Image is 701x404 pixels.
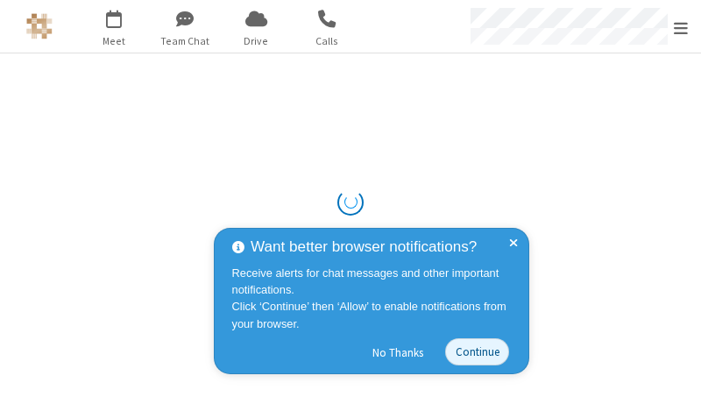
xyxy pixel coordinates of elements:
span: Want better browser notifications? [251,236,477,259]
span: Team Chat [152,33,218,49]
div: Receive alerts for chat messages and other important notifications. Click ‘Continue’ then ‘Allow’... [232,265,516,332]
span: Meet [81,33,147,49]
button: No Thanks [364,338,433,366]
button: Continue [445,338,509,365]
span: Calls [294,33,360,49]
span: Drive [223,33,289,49]
img: Astra [26,13,53,39]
